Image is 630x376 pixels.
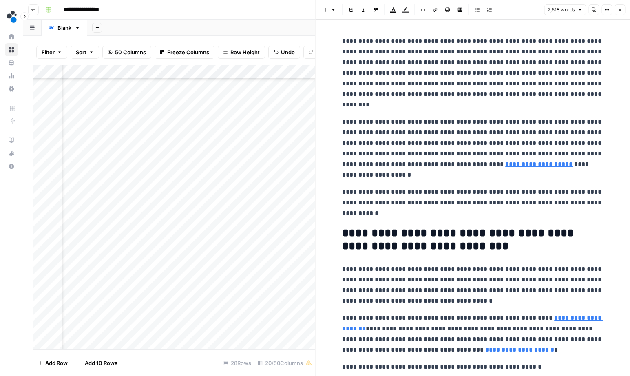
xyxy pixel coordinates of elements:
[5,69,18,82] a: Usage
[254,356,315,369] div: 20/50 Columns
[167,48,209,56] span: Freeze Columns
[45,359,68,367] span: Add Row
[5,56,18,69] a: Your Data
[548,6,575,13] span: 2,518 words
[33,356,73,369] button: Add Row
[5,147,18,159] div: What's new?
[85,359,117,367] span: Add 10 Rows
[5,82,18,95] a: Settings
[230,48,260,56] span: Row Height
[5,7,18,27] button: Workspace: spot.ai
[218,46,265,59] button: Row Height
[42,48,55,56] span: Filter
[76,48,86,56] span: Sort
[220,356,254,369] div: 28 Rows
[5,30,18,43] a: Home
[281,48,295,56] span: Undo
[268,46,300,59] button: Undo
[102,46,151,59] button: 50 Columns
[71,46,99,59] button: Sort
[5,160,18,173] button: Help + Support
[5,147,18,160] button: What's new?
[5,9,20,24] img: spot.ai Logo
[42,20,87,36] a: Blank
[73,356,122,369] button: Add 10 Rows
[57,24,71,32] div: Blank
[544,4,586,15] button: 2,518 words
[155,46,214,59] button: Freeze Columns
[5,43,18,56] a: Browse
[36,46,67,59] button: Filter
[115,48,146,56] span: 50 Columns
[5,134,18,147] a: AirOps Academy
